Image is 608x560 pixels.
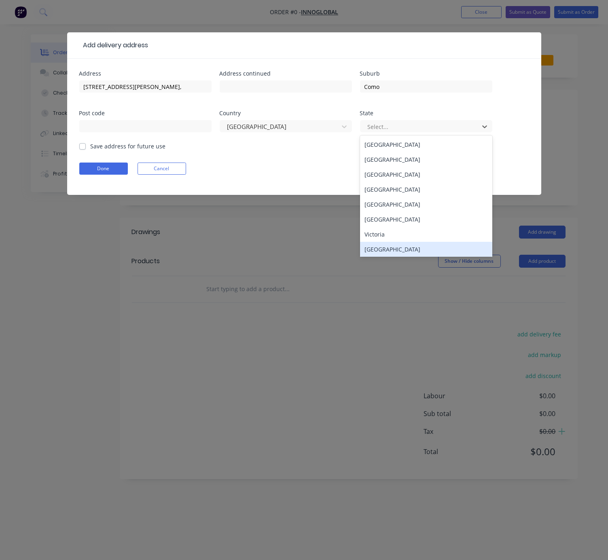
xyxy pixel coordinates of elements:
[360,167,492,182] div: [GEOGRAPHIC_DATA]
[91,142,166,150] label: Save address for future use
[360,110,492,116] div: State
[79,163,128,175] button: Done
[220,71,352,76] div: Address continued
[79,40,148,50] div: Add delivery address
[360,137,492,152] div: [GEOGRAPHIC_DATA]
[360,197,492,212] div: [GEOGRAPHIC_DATA]
[360,227,492,242] div: Victoria
[360,242,492,257] div: [GEOGRAPHIC_DATA]
[360,71,492,76] div: Suburb
[79,110,212,116] div: Post code
[138,163,186,175] button: Cancel
[360,212,492,227] div: [GEOGRAPHIC_DATA]
[79,71,212,76] div: Address
[360,182,492,197] div: [GEOGRAPHIC_DATA]
[360,152,492,167] div: [GEOGRAPHIC_DATA]
[220,110,352,116] div: Country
